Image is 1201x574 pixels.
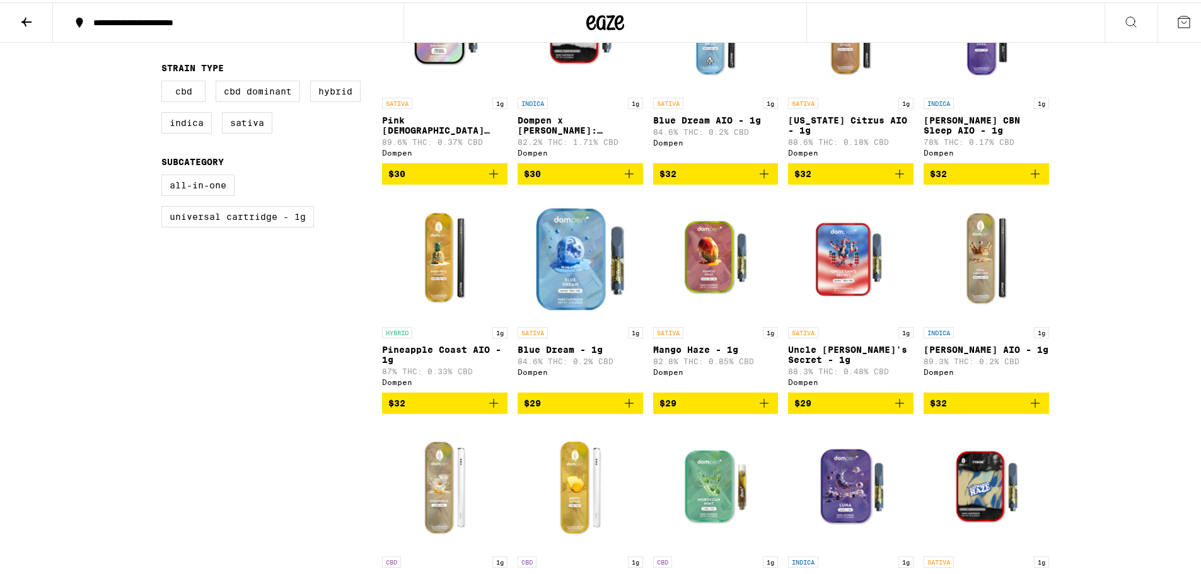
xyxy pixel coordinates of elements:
p: INDICA [924,324,954,336]
span: $29 [524,396,541,406]
p: 1g [898,554,914,565]
p: 78% THC: 0.17% CBD [924,135,1049,144]
p: 82.8% THC: 0.85% CBD [653,355,779,363]
img: Dompen - Mango Haze - 1g [653,192,779,318]
div: Dompen [518,365,643,374]
label: Indica [161,110,212,131]
p: 1g [492,95,508,106]
label: All-In-One [161,172,235,193]
p: Mango Haze - 1g [653,342,779,352]
div: Dompen [788,146,914,154]
a: Open page for Mango Haze - 1g from Dompen [653,192,779,390]
div: Dompen [788,376,914,384]
button: Add to bag [924,161,1049,182]
p: 1g [763,95,778,106]
p: Pineapple Coast AIO - 1g [382,342,508,362]
p: 1g [628,95,643,106]
p: SATIVA [653,324,683,336]
a: Open page for King Louis XIII AIO - 1g from Dompen [924,192,1049,390]
p: 1g [1034,554,1049,565]
span: $32 [930,166,947,176]
legend: Subcategory [161,154,224,164]
p: CBD [382,554,401,565]
img: Dompen - 1:1 Mint - 1g [653,422,779,548]
img: Dompen - Pineapple Coast AIO - 1g [382,192,508,318]
p: SATIVA [382,95,412,106]
p: SATIVA [788,95,818,106]
p: 1g [1034,95,1049,106]
p: Blue Dream AIO - 1g [653,113,779,123]
span: $29 [659,396,676,406]
div: Dompen [924,146,1049,154]
p: 1g [492,554,508,565]
div: Dompen [382,146,508,154]
p: 1g [898,324,914,336]
button: Add to bag [788,390,914,411]
a: Open page for Pineapple Coast AIO - 1g from Dompen [382,192,508,390]
span: $32 [930,396,947,406]
p: [PERSON_NAME] AIO - 1g [924,342,1049,352]
p: INDICA [518,95,548,106]
p: SATIVA [788,324,818,336]
p: 87% THC: 0.33% CBD [382,365,508,373]
div: Dompen [653,365,779,374]
p: 1g [492,324,508,336]
button: Add to bag [382,390,508,411]
img: Dompen - Dompen x Tyson: Haymaker Haze Live Resin Liquid Diamonds - 1g [924,422,1049,548]
span: $32 [794,166,811,176]
p: Uncle [PERSON_NAME]'s Secret - 1g [788,342,914,362]
p: [PERSON_NAME] CBN Sleep AIO - 1g [924,113,1049,133]
button: Add to bag [924,390,1049,411]
p: 1g [628,324,643,336]
div: Dompen [382,376,508,384]
button: Add to bag [518,161,643,182]
p: Blue Dream - 1g [518,342,643,352]
img: Dompen - Blue Dream - 1g [518,192,643,318]
p: INDICA [788,554,818,565]
label: CBD Dominant [216,78,300,100]
span: Hi. Need any help? [8,9,91,19]
button: Add to bag [653,161,779,182]
p: [US_STATE] Citrus AIO - 1g [788,113,914,133]
p: 1g [898,95,914,106]
a: Open page for Uncle Sam's Secret - 1g from Dompen [788,192,914,390]
p: SATIVA [518,324,548,336]
img: Dompen - 12:1 Chamomile AIO - 1g [382,422,508,548]
p: 88.6% THC: 0.18% CBD [788,135,914,144]
p: SATIVA [653,95,683,106]
p: 88.3% THC: 0.48% CBD [788,365,914,373]
button: Add to bag [518,390,643,411]
p: 89.6% THC: 0.37% CBD [382,135,508,144]
a: Open page for Blue Dream - 1g from Dompen [518,192,643,390]
span: $32 [388,396,405,406]
button: Add to bag [382,161,508,182]
img: Dompen - Luna CBN Sleep - 1g [788,422,914,548]
img: Dompen - 4:1 Honey Citrus AIO - 1g [518,422,643,548]
p: HYBRID [382,324,412,336]
p: 1g [763,324,778,336]
p: 89.3% THC: 0.2% CBD [924,355,1049,363]
span: $32 [659,166,676,176]
p: INDICA [924,95,954,106]
p: SATIVA [924,554,954,565]
p: 1g [628,554,643,565]
p: Pink [DEMOGRAPHIC_DATA] Live Resin Liquid Diamonds - 1g [382,113,508,133]
img: Dompen - King Louis XIII AIO - 1g [924,192,1049,318]
legend: Strain Type [161,60,224,71]
span: $29 [794,396,811,406]
p: Dompen x [PERSON_NAME]: Knockout OG Live Resin Liquid Diamonds - 1g [518,113,643,133]
p: CBD [653,554,672,565]
p: 1g [763,554,778,565]
div: Dompen [653,136,779,144]
span: $30 [524,166,541,176]
span: $30 [388,166,405,176]
div: Dompen [924,365,1049,374]
p: 84.6% THC: 0.2% CBD [653,125,779,134]
button: Add to bag [788,161,914,182]
div: Dompen [518,146,643,154]
button: Add to bag [653,390,779,411]
img: Dompen - Uncle Sam's Secret - 1g [788,192,914,318]
label: Sativa [222,110,272,131]
p: 84.6% THC: 0.2% CBD [518,355,643,363]
label: Universal Cartridge - 1g [161,204,314,225]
